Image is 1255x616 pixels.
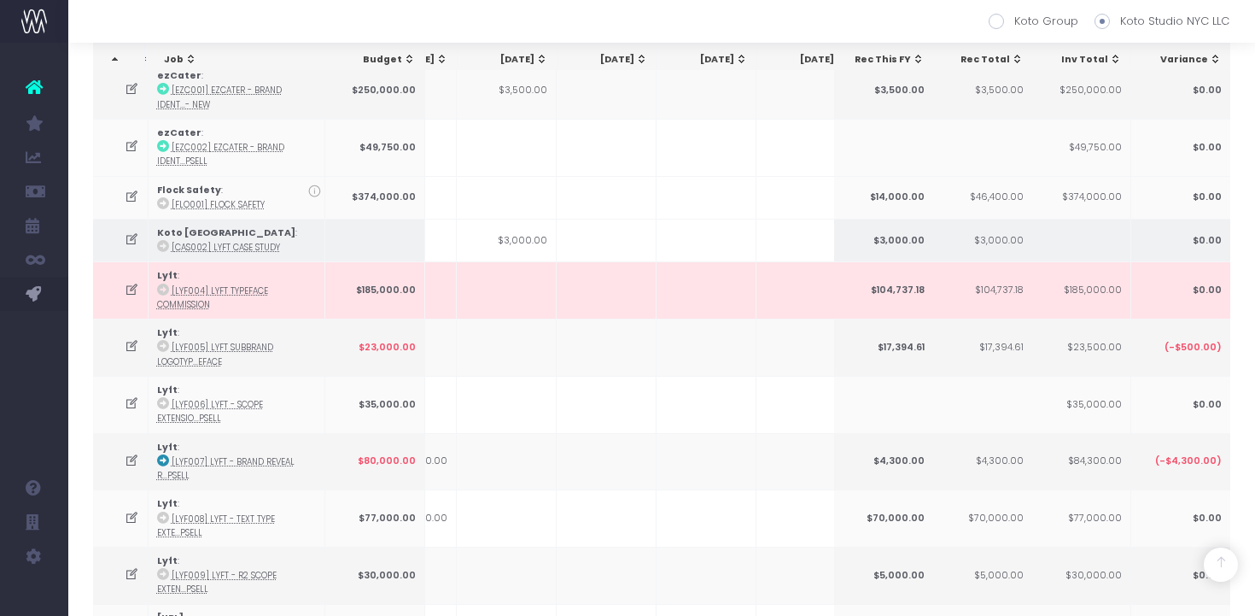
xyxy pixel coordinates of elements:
[1030,490,1130,547] td: $77,000.00
[1031,44,1131,76] th: Inv Total: activate to sort column ascending
[1154,455,1221,468] span: (-$4,300.00)
[157,513,275,538] abbr: [LYF008] Lyft - Text Type Extension - Brand - Upsell
[149,176,325,219] td: :
[833,62,933,119] td: $3,500.00
[157,126,201,139] strong: ezCater
[1030,376,1130,433] td: $35,000.00
[833,219,933,261] td: $3,000.00
[573,53,648,67] div: [DATE]
[172,199,265,210] abbr: [FLO001] Flock Safety
[325,319,425,376] td: $23,000.00
[833,490,933,547] td: $70,000.00
[157,69,201,82] strong: ezCater
[149,547,325,604] td: :
[149,119,325,176] td: :
[1130,547,1230,604] td: $0.00
[157,85,282,109] abbr: [EZC001] ezCater - Brand Identity - Brand - New
[1130,62,1230,119] td: $0.00
[149,44,330,76] th: Job: activate to sort column ascending
[1130,376,1230,433] td: $0.00
[1030,261,1130,319] td: $185,000.00
[1047,53,1122,67] div: Inv Total
[457,62,557,119] td: $3,500.00
[833,261,933,319] td: $104,737.18
[157,142,284,167] abbr: [EZC002] ezCater - Brand Identity - Brand - Upsell
[932,490,1032,547] td: $70,000.00
[949,53,1024,67] div: Rec Total
[932,319,1032,376] td: $17,394.61
[157,570,277,595] abbr: [LYF009] Lyft - R2 Scope Extension for Delivery - Brand - Upsell
[325,44,425,76] th: Budget: activate to sort column ascending
[1030,62,1130,119] td: $250,000.00
[932,62,1032,119] td: $3,500.00
[149,490,325,547] td: :
[157,399,263,424] abbr: [LYF006] Lyft - Scope Extension for Delivery - Brand - Upsell
[325,433,425,490] td: $80,000.00
[1130,176,1230,219] td: $0.00
[157,554,178,567] strong: Lyft
[458,44,557,76] th: Aug 25: activate to sort column ascending
[989,13,1078,30] label: Koto Group
[172,242,280,253] abbr: [CAS002] Lyft Case Study
[157,497,178,510] strong: Lyft
[1030,119,1130,176] td: $49,750.00
[932,433,1032,490] td: $4,300.00
[325,119,425,176] td: $49,750.00
[1130,44,1230,76] th: Variance: activate to sort column ascending
[1146,53,1221,67] div: Variance
[657,44,757,76] th: Oct 25: activate to sort column ascending
[325,490,425,547] td: $77,000.00
[932,547,1032,604] td: $5,000.00
[757,44,857,76] th: Nov 25: activate to sort column ascending
[473,53,548,67] div: [DATE]
[833,547,933,604] td: $5,000.00
[341,53,416,67] div: Budget
[1030,433,1130,490] td: $84,300.00
[157,285,268,310] abbr: [LYF004] Lyft Typeface Commission
[157,456,295,481] abbr: [LYF007] Lyft - Brand Reveal Reel - Brand - Upsell
[457,219,557,261] td: $3,000.00
[834,44,934,76] th: Rec This FY: activate to sort column ascending
[149,62,325,119] td: :
[932,176,1032,219] td: $46,400.00
[773,53,848,67] div: [DATE]
[325,376,425,433] td: $35,000.00
[932,261,1032,319] td: $104,737.18
[325,176,425,219] td: $374,000.00
[164,53,321,67] div: Job
[149,319,325,376] td: :
[21,582,47,607] img: images/default_profile_image.png
[157,326,178,339] strong: Lyft
[157,441,178,454] strong: Lyft
[93,44,145,76] th: : activate to sort column descending
[157,226,295,239] strong: Koto [GEOGRAPHIC_DATA]
[149,376,325,433] td: :
[325,62,425,119] td: $250,000.00
[157,184,221,197] strong: Flock Safety
[157,384,178,396] strong: Lyft
[157,269,178,282] strong: Lyft
[157,342,273,367] abbr: [LYF005] Lyft Subbrand Logotype Custom Typeface
[1030,319,1130,376] td: $23,500.00
[1164,341,1221,355] span: (-$500.00)
[1130,219,1230,261] td: $0.00
[1030,176,1130,219] td: $374,000.00
[932,219,1032,261] td: $3,000.00
[833,176,933,219] td: $14,000.00
[149,433,325,490] td: :
[1130,261,1230,319] td: $0.00
[325,261,425,319] td: $185,000.00
[557,44,657,76] th: Sep 25: activate to sort column ascending
[833,433,933,490] td: $4,300.00
[673,53,748,67] div: [DATE]
[833,319,933,376] td: $17,394.61
[325,547,425,604] td: $30,000.00
[1130,119,1230,176] td: $0.00
[849,53,925,67] div: Rec This FY
[933,44,1033,76] th: Rec Total: activate to sort column ascending
[1130,490,1230,547] td: $0.00
[149,219,325,261] td: :
[149,261,325,319] td: :
[1094,13,1229,30] label: Koto Studio NYC LLC
[1030,547,1130,604] td: $30,000.00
